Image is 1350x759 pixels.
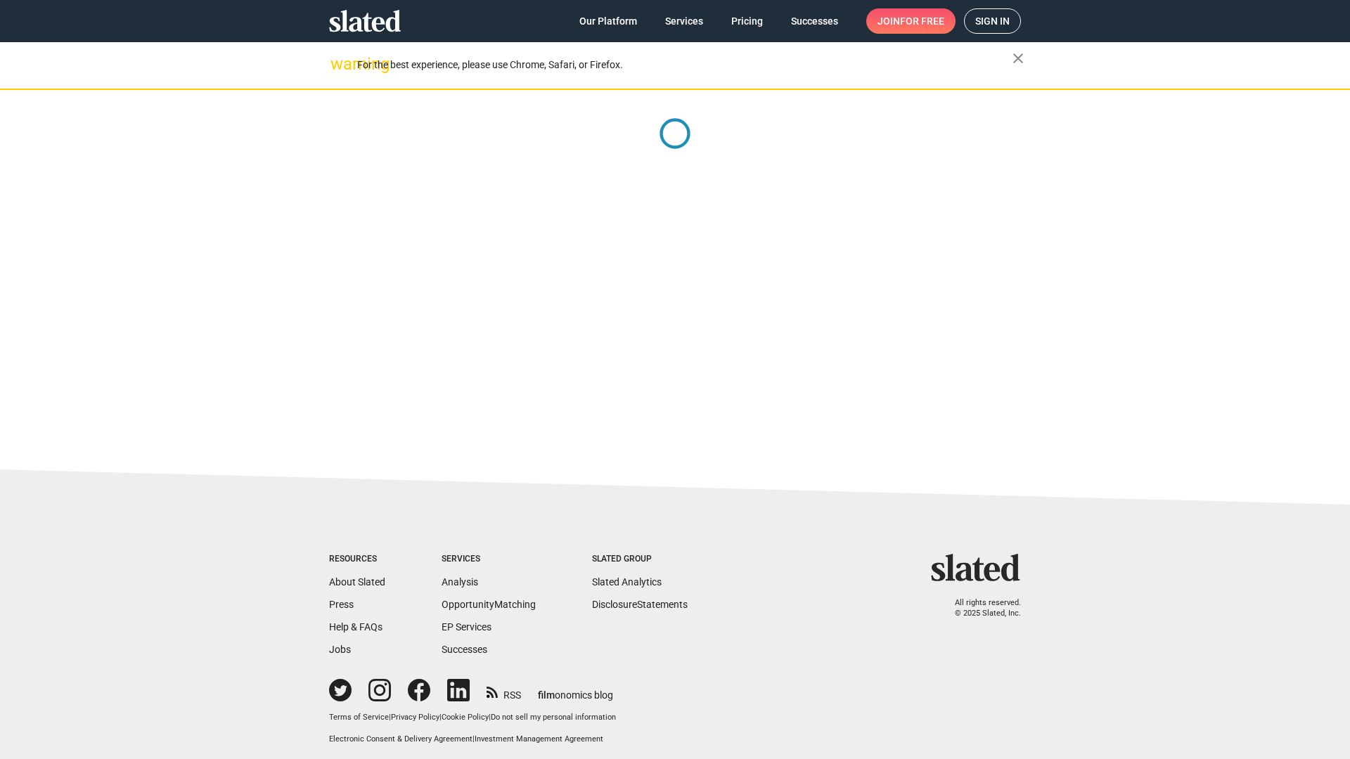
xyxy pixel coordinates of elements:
[665,8,703,34] span: Services
[442,599,536,610] a: OpportunityMatching
[330,56,347,72] mat-icon: warning
[439,713,442,722] span: |
[780,8,849,34] a: Successes
[1010,50,1027,67] mat-icon: close
[487,680,521,702] a: RSS
[592,599,688,610] a: DisclosureStatements
[791,8,838,34] span: Successes
[975,9,1010,33] span: Sign in
[489,713,491,722] span: |
[329,599,354,610] a: Press
[357,56,1012,74] div: For the best experience, please use Chrome, Safari, or Firefox.
[592,554,688,565] div: Slated Group
[654,8,714,34] a: Services
[720,8,774,34] a: Pricing
[568,8,648,34] a: Our Platform
[940,598,1021,618] p: All rights reserved. © 2025 Slated, Inc.
[389,713,391,722] span: |
[592,576,662,588] a: Slated Analytics
[329,554,385,565] div: Resources
[475,734,603,744] a: Investment Management Agreement
[442,576,478,588] a: Analysis
[442,644,487,655] a: Successes
[391,713,439,722] a: Privacy Policy
[442,554,536,565] div: Services
[491,713,616,723] button: Do not sell my personal information
[964,8,1021,34] a: Sign in
[329,621,382,632] a: Help & FAQs
[329,713,389,722] a: Terms of Service
[866,8,956,34] a: Joinfor free
[329,576,385,588] a: About Slated
[472,734,475,744] span: |
[731,8,763,34] span: Pricing
[442,621,491,632] a: EP Services
[329,644,351,655] a: Jobs
[579,8,637,34] span: Our Platform
[442,713,489,722] a: Cookie Policy
[877,8,944,34] span: Join
[329,734,472,744] a: Electronic Consent & Delivery Agreement
[538,677,613,702] a: filmonomics blog
[538,689,555,701] span: film
[900,8,944,34] span: for free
